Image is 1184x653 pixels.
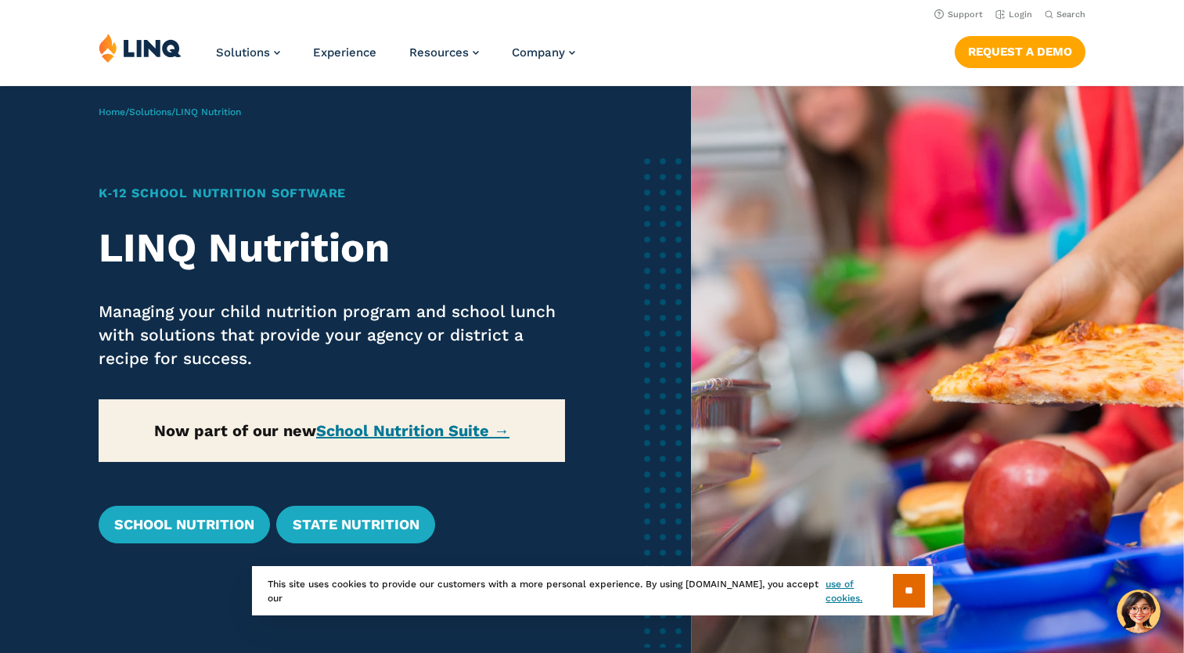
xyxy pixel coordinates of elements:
[955,36,1085,67] a: Request a Demo
[175,106,241,117] span: LINQ Nutrition
[99,506,270,543] a: School Nutrition
[276,506,434,543] a: State Nutrition
[99,300,565,370] p: Managing your child nutrition program and school lunch with solutions that provide your agency or...
[313,45,376,60] a: Experience
[512,45,565,60] span: Company
[99,184,565,203] h1: K‑12 School Nutrition Software
[316,421,509,440] a: School Nutrition Suite →
[409,45,469,60] span: Resources
[955,33,1085,67] nav: Button Navigation
[216,45,270,60] span: Solutions
[99,33,182,63] img: LINQ | K‑12 Software
[99,106,125,117] a: Home
[99,224,390,272] strong: LINQ Nutrition
[252,566,933,615] div: This site uses cookies to provide our customers with a more personal experience. By using [DOMAIN...
[1056,9,1085,20] span: Search
[409,45,479,60] a: Resources
[512,45,575,60] a: Company
[216,33,575,85] nav: Primary Navigation
[1045,9,1085,20] button: Open Search Bar
[1117,590,1161,633] button: Hello, have a question? Let’s chat.
[99,106,241,117] span: / /
[129,106,171,117] a: Solutions
[826,577,892,605] a: use of cookies.
[216,45,280,60] a: Solutions
[995,9,1032,20] a: Login
[154,421,509,440] strong: Now part of our new
[934,9,983,20] a: Support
